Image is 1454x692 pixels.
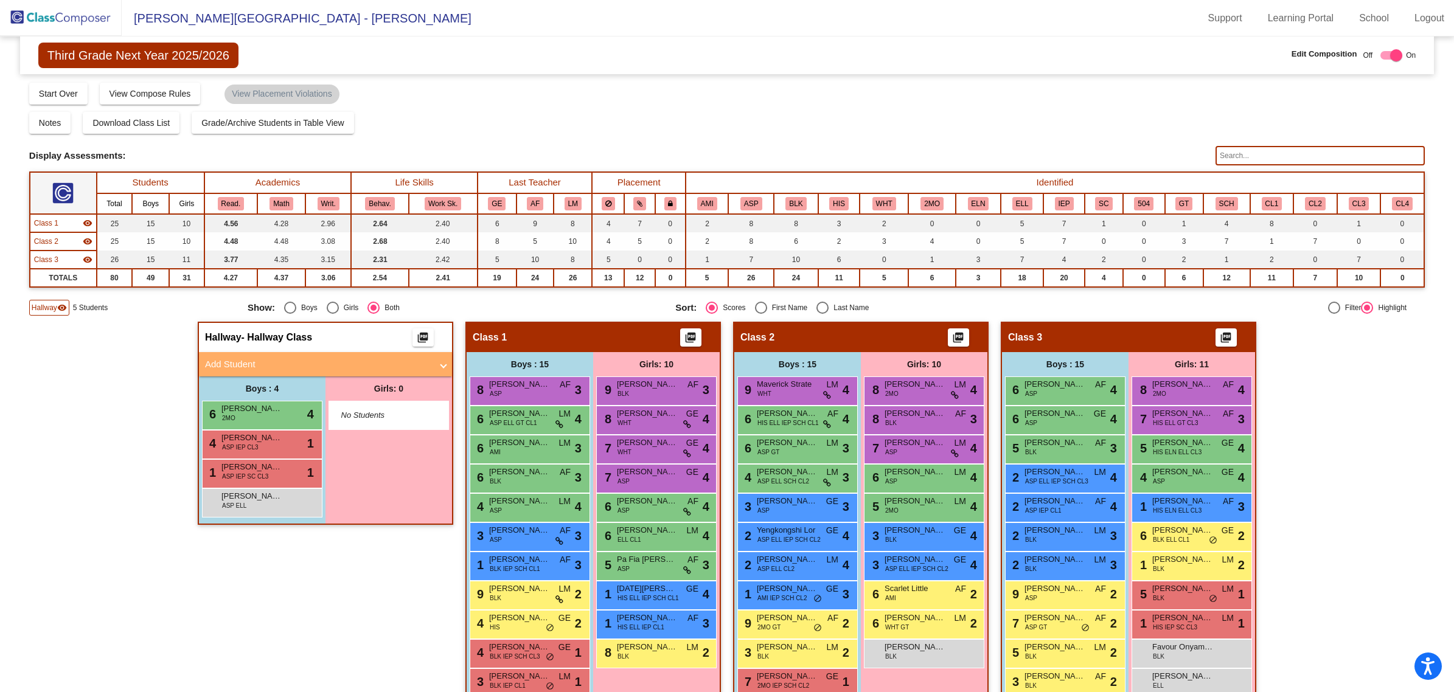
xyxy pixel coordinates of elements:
[224,85,339,104] mat-chip: View Placement Violations
[351,251,408,269] td: 2.31
[478,232,517,251] td: 8
[703,381,709,399] span: 3
[970,381,977,399] span: 4
[624,193,655,214] th: Keep with students
[204,232,257,251] td: 4.48
[956,251,1001,269] td: 3
[416,331,430,348] mat-icon: picture_as_pdf
[57,303,67,313] mat-icon: visibility
[686,251,729,269] td: 1
[1137,383,1147,396] span: 8
[204,251,257,269] td: 3.77
[1405,9,1454,28] a: Logout
[1123,251,1164,269] td: 0
[1043,214,1084,232] td: 7
[617,389,629,398] span: BLK
[30,251,97,269] td: Hidden teacher - No Class Name
[97,232,133,251] td: 25
[1305,197,1326,210] button: CL2
[305,251,351,269] td: 3.15
[242,331,313,344] span: - Hallway Class
[206,407,216,421] span: 6
[956,232,1001,251] td: 0
[908,232,956,251] td: 4
[169,232,204,251] td: 10
[655,269,686,287] td: 0
[97,214,133,232] td: 25
[32,302,57,313] span: Hallway
[624,232,655,251] td: 5
[92,118,170,128] span: Download Class List
[1085,269,1123,287] td: 4
[169,251,204,269] td: 11
[341,409,417,421] span: No Students
[1008,331,1042,344] span: Class 3
[205,358,431,372] mat-panel-title: Add Student
[467,352,593,376] div: Boys : 15
[675,302,1094,314] mat-radio-group: Select an option
[686,214,729,232] td: 2
[1110,381,1117,399] span: 4
[1002,352,1129,376] div: Boys : 15
[955,378,966,391] span: LM
[1380,193,1424,214] th: Cluster 4
[351,172,477,193] th: Life Skills
[686,232,729,251] td: 2
[554,269,592,287] td: 26
[1043,232,1084,251] td: 7
[1406,50,1416,61] span: On
[83,237,92,246] mat-icon: visibility
[1165,251,1203,269] td: 2
[956,193,1001,214] th: EL Newcomer
[774,269,818,287] td: 24
[169,269,204,287] td: 31
[1223,407,1234,420] span: AF
[575,381,582,399] span: 3
[740,331,774,344] span: Class 2
[409,269,478,287] td: 2.41
[122,9,471,28] span: [PERSON_NAME][GEOGRAPHIC_DATA] - [PERSON_NAME]
[257,214,305,232] td: 4.28
[478,214,517,232] td: 6
[687,378,698,391] span: AF
[1337,251,1381,269] td: 7
[97,251,133,269] td: 26
[30,269,97,287] td: TOTALS
[517,193,554,214] th: Abby Flekier
[351,232,408,251] td: 2.68
[955,407,966,420] span: AF
[774,251,818,269] td: 10
[34,236,58,247] span: Class 2
[565,197,582,210] button: LM
[73,302,108,313] span: 5 Students
[270,197,293,210] button: Math
[860,232,908,251] td: 3
[351,269,408,287] td: 2.54
[409,214,478,232] td: 2.40
[1219,331,1233,348] mat-icon: picture_as_pdf
[132,232,169,251] td: 15
[1025,389,1037,398] span: ASP
[38,43,238,68] span: Third Grade Next Year 2025/2026
[29,150,126,161] span: Display Assessments:
[305,232,351,251] td: 3.08
[1165,269,1203,287] td: 6
[221,403,282,415] span: [PERSON_NAME]
[1258,9,1344,28] a: Learning Portal
[624,214,655,232] td: 7
[1129,352,1255,376] div: Girls: 11
[29,83,88,105] button: Start Over
[774,193,818,214] th: Black
[757,389,771,398] span: WHT
[675,302,697,313] span: Sort:
[697,197,717,210] button: AMI
[1152,407,1213,420] span: [PERSON_NAME] Tigre
[1165,232,1203,251] td: 3
[1123,232,1164,251] td: 0
[843,410,849,428] span: 4
[818,232,860,251] td: 2
[860,251,908,269] td: 0
[204,214,257,232] td: 4.56
[686,172,1424,193] th: Identified
[592,251,624,269] td: 5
